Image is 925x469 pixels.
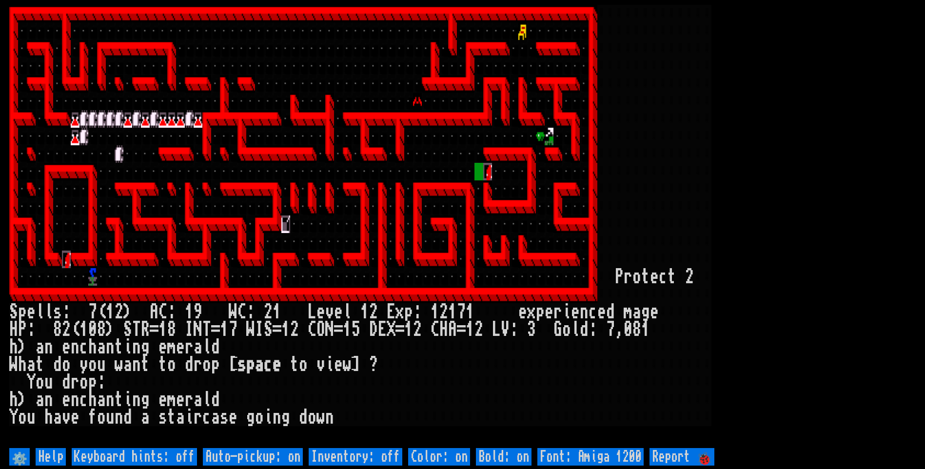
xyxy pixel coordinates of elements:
div: D [369,321,378,338]
div: h [88,391,97,409]
div: e [316,303,325,321]
div: e [545,303,553,321]
div: a [141,409,150,426]
div: n [71,391,79,409]
div: 1 [185,303,194,321]
div: e [334,356,343,373]
div: a [211,409,220,426]
div: p [88,373,97,391]
div: P [615,268,624,286]
div: o [562,321,571,338]
div: a [36,391,44,409]
div: C [158,303,167,321]
div: w [115,356,123,373]
div: 8 [53,321,62,338]
div: c [264,356,273,373]
div: ( [71,321,79,338]
div: : [97,373,106,391]
div: h [9,338,18,356]
div: l [44,303,53,321]
div: C [431,321,439,338]
div: m [167,338,176,356]
div: o [255,409,264,426]
input: Keyboard hints: off [72,448,197,466]
div: 2 [685,268,694,286]
div: 1 [79,321,88,338]
div: 1 [158,321,167,338]
div: a [97,391,106,409]
div: e [597,303,606,321]
div: : [589,321,597,338]
div: s [237,356,246,373]
div: = [273,321,281,338]
div: 2 [439,303,448,321]
div: d [185,356,194,373]
div: 1 [466,303,474,321]
div: t [167,409,176,426]
div: R [141,321,150,338]
div: 7 [606,321,615,338]
div: r [194,356,202,373]
div: ) [18,338,27,356]
div: n [71,338,79,356]
div: h [44,409,53,426]
div: , [615,321,624,338]
div: S [123,321,132,338]
div: g [246,409,255,426]
div: i [264,409,273,426]
div: r [185,391,194,409]
div: 2 [369,303,378,321]
div: g [141,338,150,356]
div: 2 [264,303,273,321]
div: a [194,338,202,356]
div: n [580,303,589,321]
div: u [44,373,53,391]
div: v [325,303,334,321]
div: [ [229,356,237,373]
div: : [510,321,518,338]
div: 8 [632,321,641,338]
div: i [123,391,132,409]
div: e [71,409,79,426]
div: n [273,409,281,426]
div: d [62,373,71,391]
div: : [413,303,422,321]
div: e [27,303,36,321]
div: t [641,268,650,286]
input: Bold: on [476,448,531,466]
div: P [18,321,27,338]
div: S [264,321,273,338]
div: A [150,303,158,321]
div: e [62,391,71,409]
div: I [185,321,194,338]
div: d [123,409,132,426]
div: n [132,391,141,409]
div: 1 [404,321,413,338]
div: r [71,373,79,391]
div: W [229,303,237,321]
div: : [167,303,176,321]
div: A [448,321,457,338]
div: y [79,356,88,373]
div: n [115,409,123,426]
div: t [36,356,44,373]
div: r [553,303,562,321]
div: l [571,321,580,338]
div: ] [352,356,360,373]
div: i [185,409,194,426]
div: c [589,303,597,321]
div: 2 [474,321,483,338]
div: 1 [273,303,281,321]
div: N [194,321,202,338]
div: E [387,303,395,321]
div: ? [369,356,378,373]
div: h [18,356,27,373]
input: Auto-pickup: on [203,448,303,466]
div: r [194,409,202,426]
div: c [79,391,88,409]
div: T [202,321,211,338]
div: t [158,356,167,373]
div: 2 [62,321,71,338]
div: o [299,356,308,373]
div: : [27,321,36,338]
